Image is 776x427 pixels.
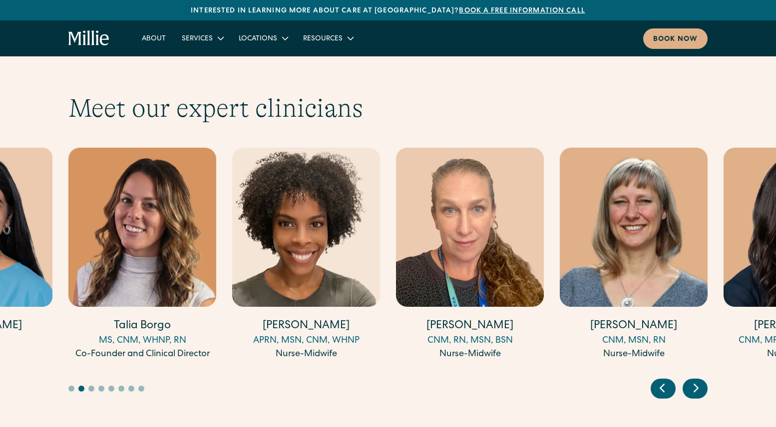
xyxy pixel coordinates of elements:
h4: [PERSON_NAME] [560,319,708,334]
a: Book a free information call [459,7,585,14]
div: Resources [295,30,361,46]
h4: [PERSON_NAME] [396,319,544,334]
button: Go to slide 6 [118,386,124,392]
div: 6 / 17 [560,148,708,363]
h4: Talia Borgo [68,319,216,334]
button: Go to slide 1 [68,386,74,392]
div: Book now [653,34,698,45]
div: 5 / 17 [396,148,544,363]
a: home [68,30,110,46]
div: 4 / 17 [232,148,380,363]
a: [PERSON_NAME]CNM, RN, MSN, BSNNurse-Midwife [396,148,544,361]
div: Nurse-Midwife [560,348,708,361]
div: Next slide [683,379,708,399]
button: Go to slide 3 [88,386,94,392]
div: APRN, MSN, CNM, WHNP [232,334,380,348]
a: [PERSON_NAME]CNM, MSN, RNNurse-Midwife [560,148,708,361]
a: [PERSON_NAME]APRN, MSN, CNM, WHNPNurse-Midwife [232,148,380,361]
h4: [PERSON_NAME] [232,319,380,334]
div: CNM, RN, MSN, BSN [396,334,544,348]
a: Talia BorgoMS, CNM, WHNP, RNCo-Founder and Clinical Director [68,148,216,361]
div: Resources [303,34,343,44]
button: Go to slide 8 [138,386,144,392]
button: Go to slide 7 [128,386,134,392]
a: About [134,30,174,46]
div: Nurse-Midwife [396,348,544,361]
div: Locations [239,34,277,44]
div: Co-Founder and Clinical Director [68,348,216,361]
div: Services [174,30,231,46]
div: Services [182,34,213,44]
div: Locations [231,30,295,46]
button: Go to slide 2 [78,386,84,392]
div: Nurse-Midwife [232,348,380,361]
div: MS, CNM, WHNP, RN [68,334,216,348]
button: Go to slide 5 [108,386,114,392]
a: Book now [643,28,708,49]
div: CNM, MSN, RN [560,334,708,348]
h2: Meet our expert clinicians [68,93,708,124]
button: Go to slide 4 [98,386,104,392]
div: 3 / 17 [68,148,216,363]
div: Previous slide [651,379,676,399]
